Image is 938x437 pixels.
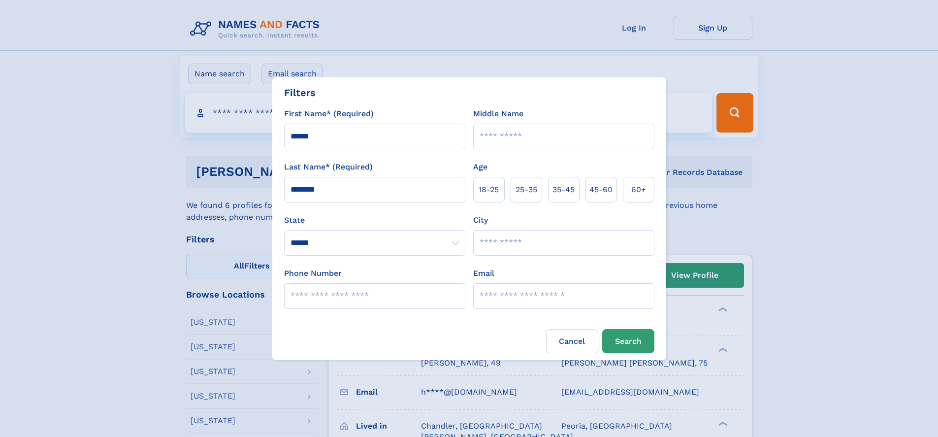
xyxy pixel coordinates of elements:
[473,108,523,120] label: Middle Name
[284,108,374,120] label: First Name* (Required)
[284,85,316,100] div: Filters
[602,329,654,353] button: Search
[473,161,487,173] label: Age
[473,214,488,226] label: City
[479,184,499,196] span: 18‑25
[473,268,494,279] label: Email
[284,161,373,173] label: Last Name* (Required)
[546,329,598,353] label: Cancel
[631,184,646,196] span: 60+
[589,184,613,196] span: 45‑60
[284,214,465,226] label: State
[284,268,342,279] label: Phone Number
[552,184,575,196] span: 35‑45
[516,184,537,196] span: 25‑35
